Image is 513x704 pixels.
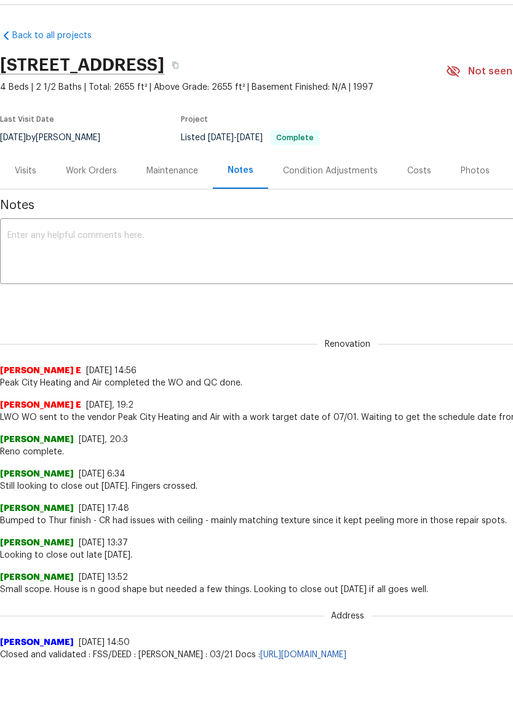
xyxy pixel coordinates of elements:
div: Condition Adjustments [283,165,378,178]
span: [DATE] [237,134,263,143]
span: Address [324,611,372,623]
div: Photos [461,165,490,178]
span: Renovation [317,339,378,351]
span: [DATE] [208,134,234,143]
div: Costs [407,165,431,178]
span: [DATE], 19:2 [86,401,133,410]
span: [DATE] 14:50 [79,639,130,647]
div: Notes [228,165,253,177]
span: Listed [181,134,320,143]
div: Visits [15,165,36,178]
span: [DATE], 20:3 [79,436,128,445]
div: Work Orders [66,165,117,178]
a: [URL][DOMAIN_NAME] [260,651,346,660]
span: - [208,134,263,143]
span: Complete [271,135,319,142]
span: [DATE] 17:48 [79,505,129,513]
span: Project [181,116,208,124]
span: [DATE] 6:34 [79,470,125,479]
div: Maintenance [146,165,198,178]
span: [DATE] 14:56 [86,367,137,376]
button: Copy Address [164,55,186,77]
span: [DATE] 13:52 [79,574,128,582]
span: [DATE] 13:37 [79,539,128,548]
